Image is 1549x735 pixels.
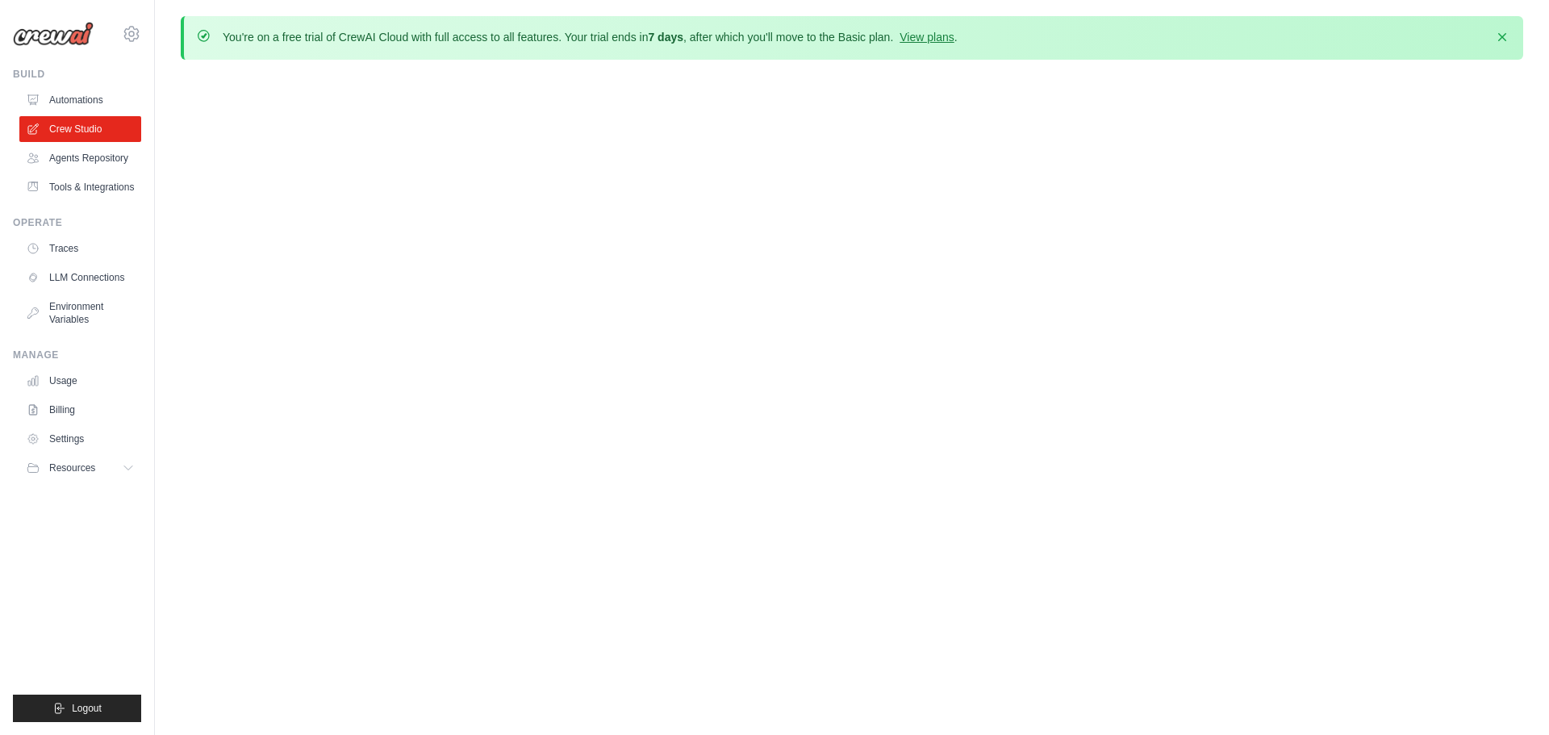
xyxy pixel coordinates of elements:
a: Settings [19,426,141,452]
img: Logo [13,22,94,46]
p: You're on a free trial of CrewAI Cloud with full access to all features. Your trial ends in , aft... [223,29,958,45]
div: Build [13,68,141,81]
a: Usage [19,368,141,394]
span: Logout [72,702,102,715]
a: Tools & Integrations [19,174,141,200]
a: View plans [900,31,954,44]
div: Manage [13,349,141,361]
span: Resources [49,461,95,474]
div: Operate [13,216,141,229]
a: Agents Repository [19,145,141,171]
a: Traces [19,236,141,261]
a: Environment Variables [19,294,141,332]
strong: 7 days [648,31,683,44]
a: Billing [19,397,141,423]
button: Logout [13,695,141,722]
a: LLM Connections [19,265,141,290]
a: Crew Studio [19,116,141,142]
button: Resources [19,455,141,481]
a: Automations [19,87,141,113]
